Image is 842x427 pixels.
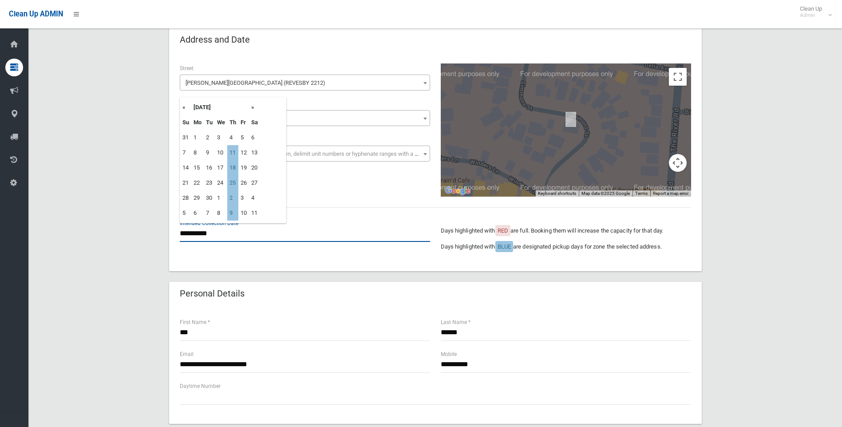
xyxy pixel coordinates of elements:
td: 5 [238,130,249,145]
td: 29 [191,190,204,206]
td: 18 [227,160,238,175]
th: [DATE] [191,100,249,115]
small: Admin [800,12,822,19]
td: 4 [249,190,260,206]
td: 8 [215,206,227,221]
span: Simmons Street (REVESBY 2212) [180,75,430,91]
td: 28 [180,190,191,206]
td: 25 [227,175,238,190]
td: 26 [238,175,249,190]
span: 32 [182,112,428,125]
td: 2 [227,190,238,206]
td: 19 [238,160,249,175]
span: RED [498,227,508,234]
td: 11 [227,145,238,160]
th: Tu [204,115,215,130]
span: Clean Up [795,5,831,19]
p: Days highlighted with are full. Booking them will increase the capacity for that day. [441,225,691,236]
th: Fr [238,115,249,130]
th: Mo [191,115,204,130]
td: 9 [227,206,238,221]
span: Clean Up ADMIN [9,10,63,18]
td: 6 [249,130,260,145]
button: Toggle fullscreen view [669,68,687,86]
th: Su [180,115,191,130]
span: BLUE [498,243,511,250]
td: 24 [215,175,227,190]
span: Simmons Street (REVESBY 2212) [182,77,428,89]
header: Personal Details [169,285,255,302]
th: Th [227,115,238,130]
button: Keyboard shortcuts [538,190,576,197]
td: 27 [249,175,260,190]
td: 12 [238,145,249,160]
td: 21 [180,175,191,190]
td: 13 [249,145,260,160]
td: 30 [204,190,215,206]
td: 4 [227,130,238,145]
span: Select the unit number from the dropdown, delimit unit numbers or hyphenate ranges with a comma [186,150,434,157]
td: 10 [215,145,227,160]
td: 3 [215,130,227,145]
th: » [249,100,260,115]
td: 11 [249,206,260,221]
td: 3 [238,190,249,206]
td: 31 [180,130,191,145]
td: 8 [191,145,204,160]
td: 2 [204,130,215,145]
header: Address and Date [169,31,261,48]
td: 17 [215,160,227,175]
td: 1 [191,130,204,145]
td: 9 [204,145,215,160]
span: 32 [180,110,430,126]
td: 5 [180,206,191,221]
td: 22 [191,175,204,190]
td: 23 [204,175,215,190]
span: Map data ©2025 Google [581,191,630,196]
td: 16 [204,160,215,175]
button: Map camera controls [669,154,687,172]
td: 7 [204,206,215,221]
a: Report a map error [653,191,688,196]
th: Sa [249,115,260,130]
a: Open this area in Google Maps (opens a new window) [443,185,472,197]
td: 7 [180,145,191,160]
td: 6 [191,206,204,221]
td: 15 [191,160,204,175]
th: We [215,115,227,130]
td: 20 [249,160,260,175]
th: « [180,100,191,115]
a: Terms (opens in new tab) [635,191,648,196]
img: Google [443,185,472,197]
td: 14 [180,160,191,175]
p: Days highlighted with are designated pickup days for zone the selected address. [441,241,691,252]
td: 1 [215,190,227,206]
div: 32 Simmons Street, REVESBY NSW 2212 [565,112,576,127]
td: 10 [238,206,249,221]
